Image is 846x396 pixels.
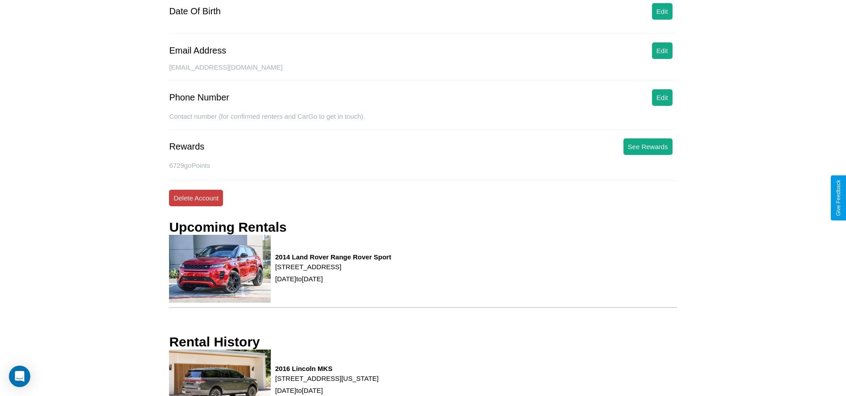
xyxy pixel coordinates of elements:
p: [STREET_ADDRESS] [275,261,391,273]
h3: 2014 Land Rover Range Rover Sport [275,253,391,261]
button: Edit [652,89,673,106]
div: Date Of Birth [169,6,221,17]
button: Edit [652,3,673,20]
button: See Rewards [623,138,673,155]
div: [EMAIL_ADDRESS][DOMAIN_NAME] [169,63,677,80]
p: 6729 goPoints [169,159,677,171]
h3: Rental History [169,334,260,350]
h3: Upcoming Rentals [169,220,286,235]
img: rental [169,235,271,303]
div: Open Intercom Messenger [9,366,30,387]
button: Edit [652,42,673,59]
div: Email Address [169,46,226,56]
div: Phone Number [169,92,229,103]
div: Rewards [169,142,204,152]
div: Contact number (for confirmed renters and CarGo to get in touch). [169,113,677,129]
p: [STREET_ADDRESS][US_STATE] [275,372,379,384]
h3: 2016 Lincoln MKS [275,365,379,372]
button: Delete Account [169,190,223,206]
p: [DATE] to [DATE] [275,273,391,285]
div: Give Feedback [835,180,842,216]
